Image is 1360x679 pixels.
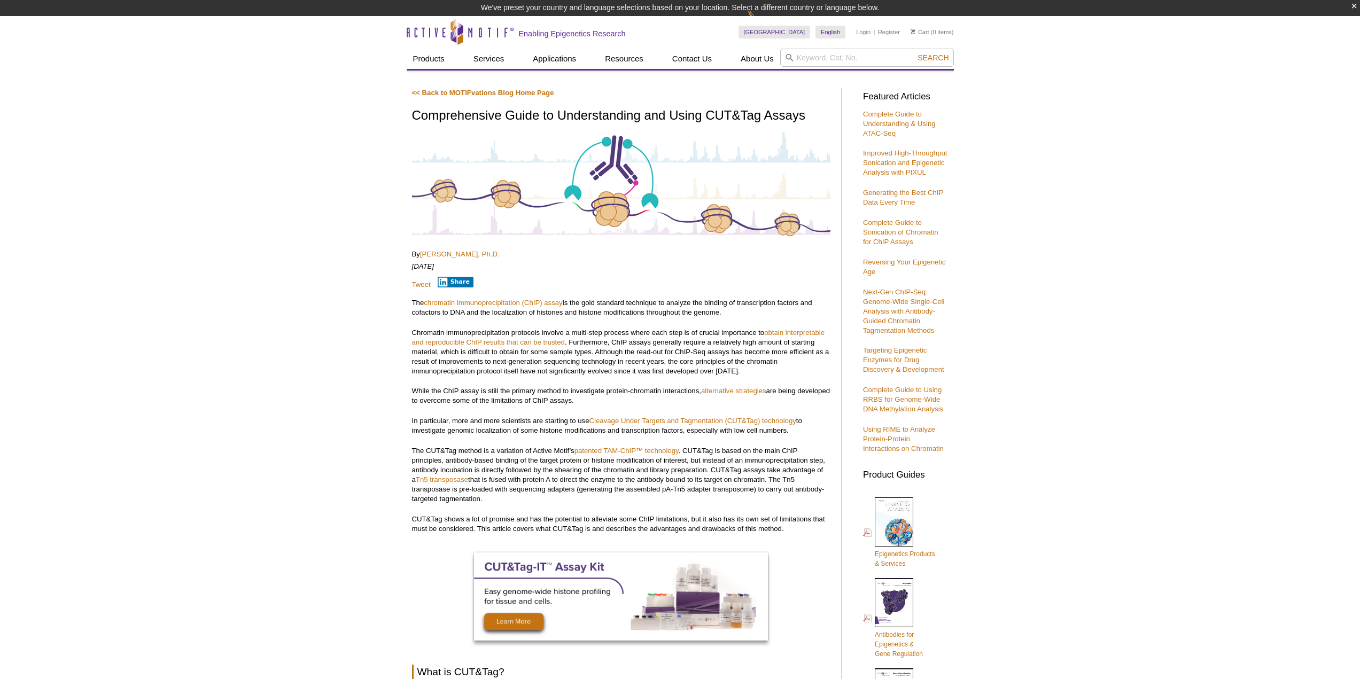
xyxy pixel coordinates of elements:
[863,496,935,569] a: Epigenetics Products& Services
[474,552,768,641] img: Optimized CUT&Tag-IT Assay Kit
[519,29,626,38] h2: Enabling Epigenetics Research
[863,464,949,480] h3: Product Guides
[412,249,830,259] p: By
[526,49,582,69] a: Applications
[412,386,830,405] p: While the ChIP assay is still the primary method to investigate protein-chromatin interactions, a...
[734,49,780,69] a: About Us
[815,26,845,38] a: English
[412,416,830,435] p: In particular, more and more scientists are starting to use to investigate genomic localization o...
[424,299,562,307] a: chromatin immunoprecipitation (ChIP) assay
[416,475,468,483] a: Tn5 transposase
[911,26,954,38] li: (0 items)
[780,49,954,67] input: Keyword, Cat. No.
[412,514,830,534] p: CUT&Tag shows a lot of promise and has the potential to alleviate some ChIP limitations, but it a...
[412,328,830,376] p: Chromatin immunoprecipitation protocols involve a multi-step process where each step is of crucia...
[863,92,949,102] h3: Featured Articles
[863,386,943,413] a: Complete Guide to Using RRBS for Genome-Wide DNA Methylation Analysis
[412,298,830,317] p: The is the gold standard technique to analyze the binding of transcription factors and cofactors ...
[438,277,473,287] button: Share
[589,417,796,425] a: Cleavage Under Targets and Tagmentation (CUT&Tag) technology
[574,447,679,455] a: patented TAM-ChIP™ technology
[863,189,943,206] a: Generating the Best ChIP Data Every Time
[863,288,944,334] a: Next-Gen ChIP-Seq: Genome-Wide Single-Cell Analysis with Antibody-Guided Chromatin Tagmentation M...
[412,446,830,504] p: The CUT&Tag method is a variation of Active Motif’s . CUT&Tag is based on the main ChIP principle...
[875,578,913,627] img: Abs_epi_2015_cover_web_70x200
[739,26,811,38] a: [GEOGRAPHIC_DATA]
[863,110,936,137] a: Complete Guide to Understanding & Using ATAC-Seq
[863,149,947,176] a: Improved High-Throughput Sonication and Epigenetic Analysis with PIXUL
[918,53,949,62] span: Search
[701,387,766,395] a: alternative strategies
[412,108,830,124] h1: Comprehensive Guide to Understanding and Using CUT&Tag Assays
[863,346,944,373] a: Targeting Epigenetic Enzymes for Drug Discovery & Development
[412,130,830,237] img: Antibody-Based Tagmentation Notes
[863,218,938,246] a: Complete Guide to Sonication of Chromatin for ChIP Assays
[875,550,935,567] span: Epigenetics Products & Services
[412,262,434,270] em: [DATE]
[412,329,825,346] a: obtain interpretable and reproducible ChIP results that can be trusted
[599,49,650,69] a: Resources
[412,280,431,288] a: Tweet
[412,665,830,679] h2: What is CUT&Tag?
[467,49,511,69] a: Services
[878,28,900,36] a: Register
[407,49,451,69] a: Products
[914,53,952,63] button: Search
[747,8,775,33] img: Change Here
[412,89,554,97] a: << Back to MOTIFvations Blog Home Page
[875,631,923,658] span: Antibodies for Epigenetics & Gene Regulation
[875,497,913,547] img: Epi_brochure_140604_cover_web_70x200
[863,425,944,452] a: Using RIME to Analyze Protein-Protein Interactions on Chromatin
[863,258,946,276] a: Reversing Your Epigenetic Age
[911,29,915,34] img: Your Cart
[863,577,923,660] a: Antibodies forEpigenetics &Gene Regulation
[420,250,500,258] a: [PERSON_NAME], Ph.D.
[874,26,875,38] li: |
[911,28,929,36] a: Cart
[856,28,871,36] a: Login
[666,49,718,69] a: Contact Us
